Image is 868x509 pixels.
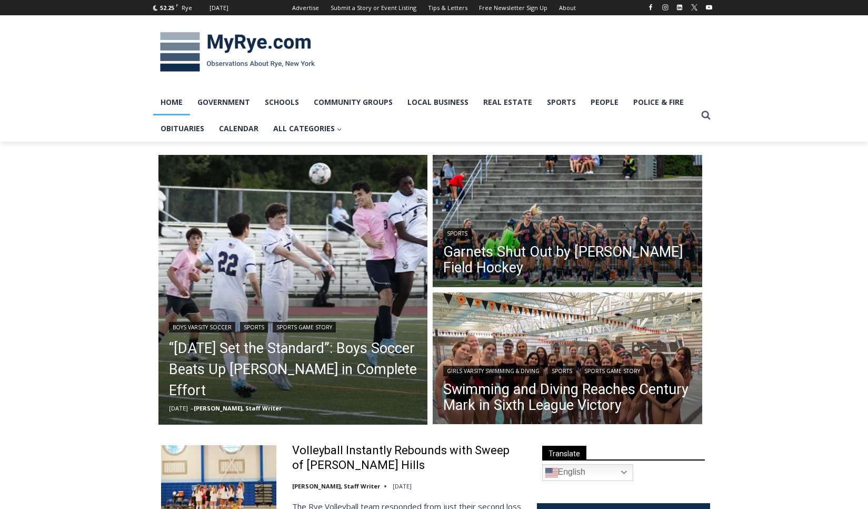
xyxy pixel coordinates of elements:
a: Real Estate [476,89,540,115]
a: Local Business [400,89,476,115]
a: Read More Swimming and Diving Reaches Century Mark in Sixth League Victory [433,292,702,427]
a: Sports Game Story [581,366,644,376]
a: Read More Garnets Shut Out by Horace Greeley Field Hockey [433,155,702,290]
a: Boys Varsity Soccer [169,322,235,332]
a: Home [153,89,190,115]
div: | | [443,364,692,376]
div: Rye [182,3,192,13]
a: Sports [443,228,471,239]
div: | | [169,320,417,332]
button: View Search Form [696,106,715,125]
a: Sports [240,322,268,332]
a: Community Groups [306,89,400,115]
a: Volleyball Instantly Rebounds with Sweep of [PERSON_NAME] Hills [292,443,523,473]
a: Sports [540,89,583,115]
img: (PHOTO: The Rye - Rye Neck - Blind Brook Swim and Dive team from a victory on September 19, 2025.... [433,292,702,427]
img: (PHOTO: Rye Boys Soccer's Eddie Kehoe (#9 pink) goes up for a header against Pelham on October 8,... [158,155,428,425]
time: [DATE] [169,404,188,412]
a: Linkedin [673,1,686,14]
a: Police & Fire [626,89,691,115]
a: Instagram [659,1,672,14]
a: Sports Game Story [273,322,336,332]
a: All Categories [266,115,350,142]
a: Garnets Shut Out by [PERSON_NAME] Field Hockey [443,244,692,276]
a: [PERSON_NAME], Staff Writer [292,482,380,490]
span: F [176,2,178,8]
img: (PHOTO: The Rye Field Hockey team celebrating on September 16, 2025. Credit: Maureen Tsuchida.) [433,155,702,290]
div: [DATE] [209,3,228,13]
span: Translate [542,446,586,460]
a: Schools [257,89,306,115]
a: People [583,89,626,115]
a: Calendar [212,115,266,142]
a: Obituaries [153,115,212,142]
a: Government [190,89,257,115]
a: English [542,464,633,481]
span: – [191,404,194,412]
a: [PERSON_NAME], Staff Writer [194,404,282,412]
time: [DATE] [393,482,412,490]
span: All Categories [273,123,342,134]
a: Read More “Today Set the Standard”: Boys Soccer Beats Up Pelham in Complete Effort [158,155,428,425]
a: Facebook [644,1,657,14]
a: “[DATE] Set the Standard”: Boys Soccer Beats Up [PERSON_NAME] in Complete Effort [169,338,417,401]
nav: Primary Navigation [153,89,696,142]
a: Sports [548,366,576,376]
a: X [688,1,701,14]
a: YouTube [703,1,715,14]
a: Swimming and Diving Reaches Century Mark in Sixth League Victory [443,381,692,413]
img: MyRye.com [153,25,322,80]
img: en [545,466,558,479]
a: Girls Varsity Swimming & Diving [443,366,543,376]
span: 52.25 [160,4,174,12]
